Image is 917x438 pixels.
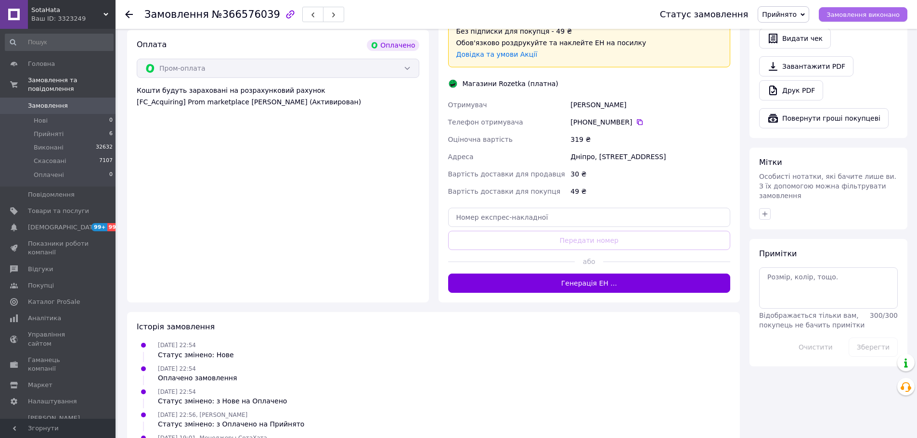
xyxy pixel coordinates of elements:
[31,6,103,14] span: SotaHata
[28,330,89,348] span: Управління сайтом
[28,298,80,306] span: Каталог ProSale
[759,80,823,100] a: Друк PDF
[125,10,133,19] div: Повернутися назад
[570,117,730,127] div: [PHONE_NUMBER]
[660,10,749,19] div: Статус замовлення
[819,7,907,22] button: Замовлення виконано
[34,171,64,179] span: Оплачені
[28,190,75,199] span: Повідомлення
[144,9,209,20] span: Замовлення
[137,322,215,331] span: Історія замовлення
[568,131,732,148] div: 319 ₴
[158,373,237,383] div: Оплачено замовлення
[448,274,731,293] button: Генерація ЕН ...
[568,165,732,183] div: 30 ₴
[34,157,66,165] span: Скасовані
[5,34,114,51] input: Пошук
[107,223,123,231] span: 99+
[158,342,196,349] span: [DATE] 22:54
[91,223,107,231] span: 99+
[762,11,797,18] span: Прийнято
[759,108,889,128] button: Повернути гроші покупцеві
[137,86,419,107] div: Кошти будуть зараховані на розрахунковий рахунок
[28,314,61,323] span: Аналітика
[28,281,54,290] span: Покупці
[759,28,831,49] button: Видати чек
[28,207,89,215] span: Товари та послуги
[568,148,732,165] div: Дніпро, [STREET_ADDRESS]
[28,76,116,93] span: Замовлення та повідомлення
[28,381,52,389] span: Маркет
[448,188,561,195] span: Вартість доставки для покупця
[158,388,196,395] span: [DATE] 22:54
[870,312,898,319] span: 300 / 300
[28,356,89,373] span: Гаманець компанії
[34,130,64,138] span: Прийняті
[28,60,55,68] span: Головна
[99,157,113,165] span: 7107
[568,183,732,200] div: 49 ₴
[759,312,865,329] span: Відображається тільки вам, покупець не бачить примітки
[158,412,247,418] span: [DATE] 22:56, [PERSON_NAME]
[759,158,782,167] span: Мітки
[448,208,731,227] input: Номер експрес-накладної
[109,116,113,125] span: 0
[759,249,797,258] span: Примітки
[137,40,167,49] span: Оплата
[96,143,113,152] span: 32632
[109,171,113,179] span: 0
[448,136,513,143] span: Оціночна вартість
[28,223,99,232] span: [DEMOGRAPHIC_DATA]
[28,239,89,257] span: Показники роботи компанії
[448,118,523,126] span: Телефон отримувача
[34,143,64,152] span: Виконані
[109,130,113,138] span: 6
[158,396,287,406] div: Статус змінено: з Нове на Оплачено
[460,79,561,88] div: Магазини Rozetka (платна)
[448,153,474,161] span: Адреса
[575,257,603,266] span: або
[568,96,732,113] div: [PERSON_NAME]
[158,419,304,429] div: Статус змінено: з Оплачено на Прийнято
[212,9,280,20] span: №366576039
[158,350,234,360] div: Статус змінено: Нове
[158,365,196,372] span: [DATE] 22:54
[34,116,48,125] span: Нові
[759,173,896,200] span: Особисті нотатки, які бачите лише ви. З їх допомогою можна фільтрувати замовлення
[28,265,53,274] span: Відгуки
[31,14,116,23] div: Ваш ID: 3323249
[137,97,419,107] div: [FC_Acquiring] Prom marketplace [PERSON_NAME] (Активирован)
[28,101,68,110] span: Замовлення
[28,397,77,406] span: Налаштування
[448,101,487,109] span: Отримувач
[759,56,853,76] a: Завантажити PDF
[448,170,565,178] span: Вартість доставки для продавця
[456,50,538,58] a: Довідка та умови Акції
[827,11,900,18] span: Замовлення виконано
